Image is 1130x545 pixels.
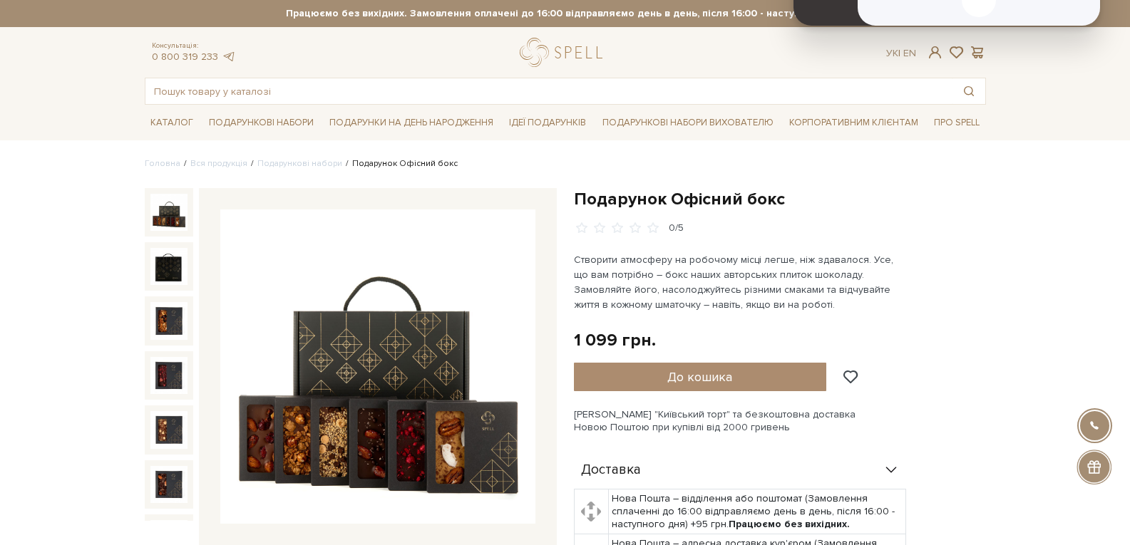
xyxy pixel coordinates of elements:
span: До кошика [667,369,732,385]
a: Головна [145,158,180,169]
img: Подарунок Офісний бокс [150,248,188,285]
a: 0 800 319 233 [152,51,218,63]
div: 0/5 [669,222,684,235]
img: Подарунок Офісний бокс [150,194,188,231]
div: [PERSON_NAME] "Київський торт" та безкоштовна доставка Новою Поштою при купівлі від 2000 гривень [574,408,986,434]
span: Доставка [581,464,641,477]
span: Консультація: [152,41,236,51]
b: Працюємо без вихідних. [729,518,850,530]
a: Корпоративним клієнтам [784,110,924,135]
p: Створити атмосферу на робочому місці легше, ніж здавалося. Усе, що вам потрібно – бокс наших авто... [574,252,908,312]
img: Подарунок Офісний бокс [150,466,188,503]
img: Подарунок Офісний бокс [220,209,535,524]
input: Пошук товару у каталозі [145,78,952,104]
img: Подарунок Офісний бокс [150,357,188,394]
a: telegram [222,51,236,63]
div: 1 099 грн. [574,329,656,351]
a: Подарункові набори [203,112,319,134]
button: Пошук товару у каталозі [952,78,985,104]
td: Нова Пошта – відділення або поштомат (Замовлення сплаченні до 16:00 відправляємо день в день, піс... [608,489,905,534]
a: Каталог [145,112,199,134]
a: Вся продукція [190,158,247,169]
span: | [898,47,900,59]
a: Подарункові набори [257,158,342,169]
a: Подарункові набори вихователю [597,110,779,135]
button: До кошика [574,363,827,391]
strong: Працюємо без вихідних. Замовлення оплачені до 16:00 відправляємо день в день, після 16:00 - насту... [145,7,986,20]
a: En [903,47,916,59]
div: Ук [886,47,916,60]
img: Подарунок Офісний бокс [150,411,188,448]
a: Подарунки на День народження [324,112,499,134]
img: Подарунок Офісний бокс [150,302,188,339]
li: Подарунок Офісний бокс [342,157,458,170]
a: logo [520,38,609,67]
a: Про Spell [928,112,985,134]
a: Ідеї подарунків [503,112,592,134]
h1: Подарунок Офісний бокс [574,188,986,210]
